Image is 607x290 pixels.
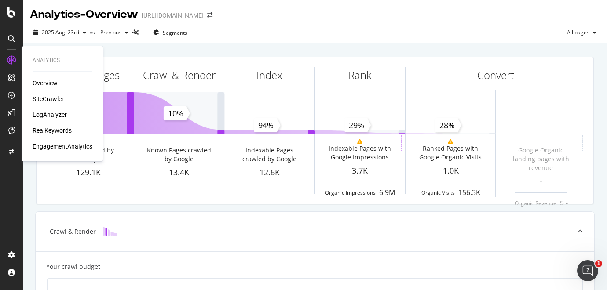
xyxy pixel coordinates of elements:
div: Indexable Pages with Google Impressions [325,144,394,162]
div: 12.6K [224,167,314,178]
button: Segments [150,25,191,40]
span: Previous [97,29,121,36]
div: arrow-right-arrow-left [207,12,212,18]
span: 2025 Aug. 23rd [42,29,79,36]
span: 1 [595,260,602,267]
div: Organic Impressions [325,189,376,196]
span: Segments [163,29,187,36]
div: [URL][DOMAIN_NAME] [142,11,204,20]
div: Known Pages crawled by Google [144,146,213,163]
div: Crawl & Render [143,68,216,83]
div: 129.1K [44,167,134,178]
img: block-icon [103,227,117,236]
span: All pages [563,29,589,36]
div: Analytics - Overview [30,7,138,22]
div: Indexable Pages crawled by Google [235,146,304,163]
div: 13.4K [134,167,224,178]
div: 3.7K [315,165,405,177]
button: All pages [563,25,600,40]
button: 2025 Aug. 23rd [30,25,90,40]
div: 6.9M [379,188,395,198]
a: SiteCrawler [33,94,64,103]
div: Analytics [33,57,92,64]
button: Previous [97,25,132,40]
div: Your crawl budget [46,262,100,271]
div: Crawl & Render [50,227,96,236]
span: vs [90,29,97,36]
a: Overview [33,79,58,87]
iframe: Intercom live chat [577,260,598,281]
a: RealKeywords [33,126,72,135]
div: Rank [348,68,372,83]
a: EngagementAnalytics [33,142,92,151]
div: Index [256,68,282,83]
a: LogAnalyzer [33,110,67,119]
